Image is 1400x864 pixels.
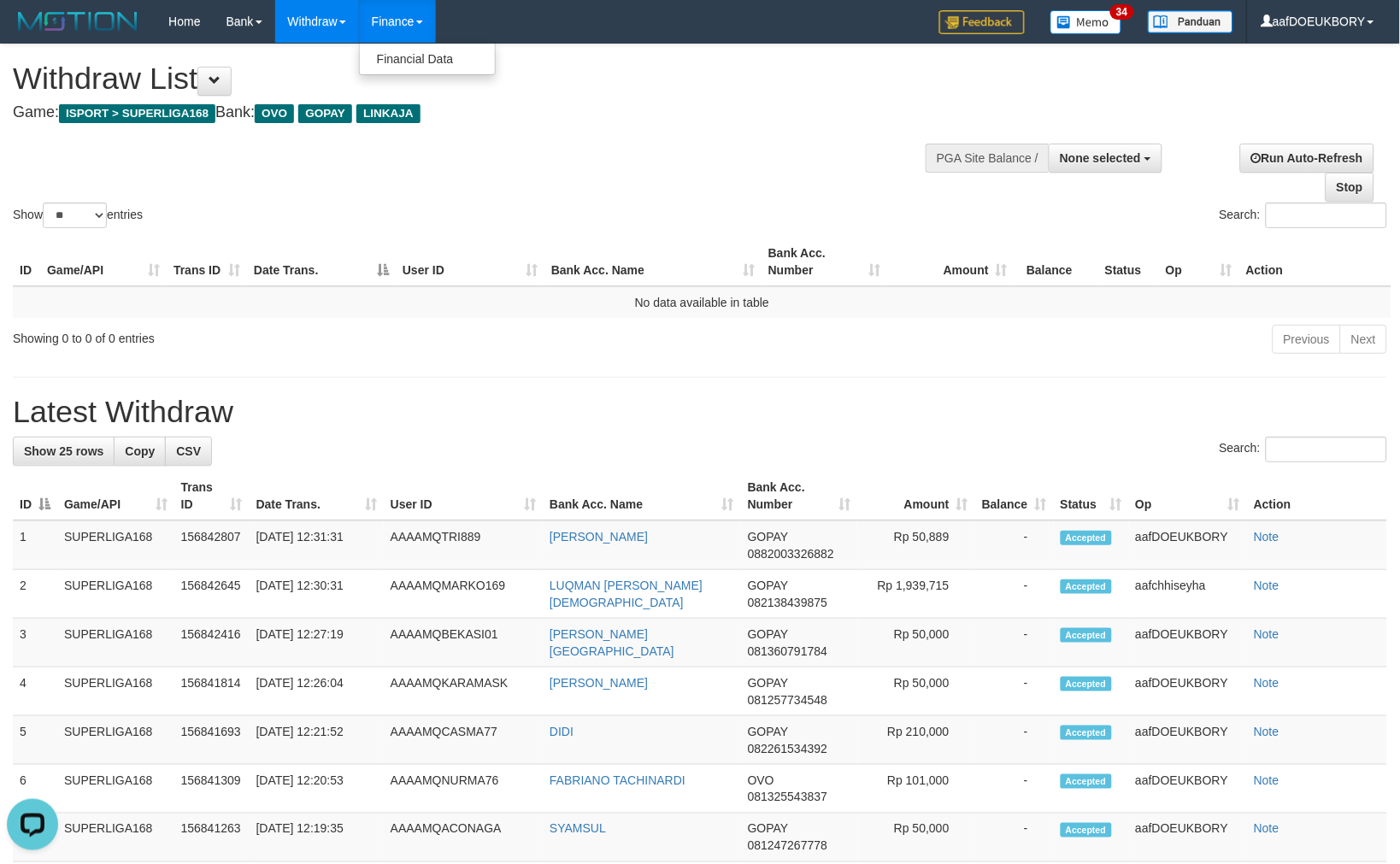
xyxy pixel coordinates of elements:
[857,570,974,619] td: Rp 1,939,715
[13,520,57,570] td: 1
[40,238,167,286] th: Game/API: activate to sort column ascending
[7,7,58,58] button: Open LiveChat chat widget
[748,742,827,755] span: Copy 082261534392 to clipboard
[1061,628,1112,643] span: Accepted
[550,822,606,836] a: SYAMSUL
[43,203,107,228] select: Showentries
[13,323,571,347] div: Showing 0 to 0 of 0 entries
[57,716,174,765] td: SUPERLIGA168
[356,104,421,123] span: LINKAJA
[888,238,1015,286] th: Amount: activate to sort column ascending
[250,765,384,814] td: [DATE] 12:20:53
[247,238,396,286] th: Date Trans.: activate to sort column descending
[1254,773,1279,787] a: Note
[857,716,974,765] td: Rp 210,000
[926,144,1049,173] div: PGA Site Balance /
[1129,765,1248,814] td: aafDOEUKBORY
[748,773,774,787] span: OVO
[748,839,827,853] span: Copy 081247267778 to clipboard
[748,644,827,658] span: Copy 081360791784 to clipboard
[1254,822,1279,836] a: Note
[174,472,250,520] th: Trans ID: activate to sort column ascending
[174,619,250,667] td: 156842416
[250,570,384,619] td: [DATE] 12:30:31
[748,627,788,641] span: GOPAY
[857,765,974,814] td: Rp 101,000
[24,444,103,458] span: Show 25 rows
[857,520,974,570] td: Rp 50,889
[550,530,648,544] a: [PERSON_NAME]
[174,716,250,765] td: 156841693
[384,814,543,862] td: AAAAMQACONAGA
[1273,325,1341,354] a: Previous
[1254,725,1279,738] a: Note
[250,472,384,520] th: Date Trans.: activate to sort column ascending
[748,791,827,804] span: Copy 081325543837 to clipboard
[550,676,648,690] a: [PERSON_NAME]
[1266,437,1387,462] input: Search:
[1266,203,1387,228] input: Search:
[174,765,250,814] td: 156841309
[13,619,57,667] td: 3
[939,10,1025,34] img: Feedback.jpg
[1015,238,1098,286] th: Balance
[1340,325,1387,354] a: Next
[857,472,974,520] th: Amount: activate to sort column ascending
[250,520,384,570] td: [DATE] 12:31:31
[1254,579,1279,592] a: Note
[1220,203,1387,228] label: Search:
[13,238,40,286] th: ID
[748,822,788,836] span: GOPAY
[250,667,384,716] td: [DATE] 12:26:04
[125,444,155,458] span: Copy
[1254,676,1279,690] a: Note
[13,472,57,520] th: ID: activate to sort column descending
[255,104,294,123] span: OVO
[550,773,685,787] a: FABRIANO TACHINARDI
[975,716,1054,765] td: -
[748,693,827,707] span: Copy 081257734548 to clipboard
[857,814,974,862] td: Rp 50,000
[1050,10,1122,34] img: Button%20Memo.svg
[1061,531,1112,545] span: Accepted
[1129,619,1248,667] td: aafDOEUKBORY
[544,238,762,286] th: Bank Acc. Name: activate to sort column ascending
[13,286,1391,318] td: No data available in table
[13,395,1387,429] h1: Latest Withdraw
[1129,570,1248,619] td: aafchhiseyha
[13,203,143,228] label: Show entries
[1110,4,1133,20] span: 34
[550,725,574,738] a: DIDI
[1098,238,1159,286] th: Status
[174,520,250,570] td: 156842807
[1061,726,1112,740] span: Accepted
[543,472,741,520] th: Bank Acc. Name: activate to sort column ascending
[1061,823,1112,838] span: Accepted
[174,814,250,862] td: 156841263
[13,716,57,765] td: 5
[165,437,212,466] a: CSV
[550,627,674,658] a: [PERSON_NAME] [GEOGRAPHIC_DATA]
[384,716,543,765] td: AAAAMQCASMA77
[857,667,974,716] td: Rp 50,000
[167,238,247,286] th: Trans ID: activate to sort column ascending
[384,619,543,667] td: AAAAMQBEKASI01
[13,765,57,814] td: 6
[174,667,250,716] td: 156841814
[1326,173,1374,202] a: Stop
[250,619,384,667] td: [DATE] 12:27:19
[762,238,888,286] th: Bank Acc. Number: activate to sort column ascending
[748,725,788,738] span: GOPAY
[384,472,543,520] th: User ID: activate to sort column ascending
[57,619,174,667] td: SUPERLIGA168
[1240,144,1374,173] a: Run Auto-Refresh
[13,9,143,34] img: MOTION_logo.png
[57,472,174,520] th: Game/API: activate to sort column ascending
[384,765,543,814] td: AAAAMQNURMA76
[1061,579,1112,594] span: Accepted
[250,814,384,862] td: [DATE] 12:19:35
[1061,774,1112,789] span: Accepted
[57,814,174,862] td: SUPERLIGA168
[748,596,827,609] span: Copy 082138439875 to clipboard
[13,667,57,716] td: 4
